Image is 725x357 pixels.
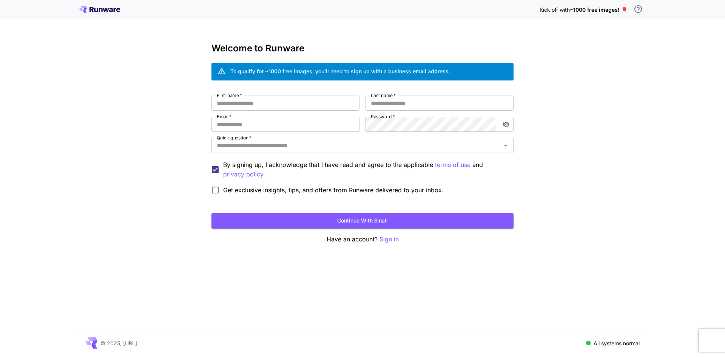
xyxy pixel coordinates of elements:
button: toggle password visibility [499,117,513,131]
p: terms of use [435,160,470,170]
label: First name [217,92,242,99]
div: To qualify for ~1000 free images, you’ll need to sign up with a business email address. [230,67,450,75]
p: © 2025, [URL] [100,339,137,347]
button: Sign in [379,235,399,244]
p: Have an account? [211,235,514,244]
button: By signing up, I acknowledge that I have read and agree to the applicable terms of use and [223,170,265,179]
label: Email [217,113,231,120]
h3: Welcome to Runware [211,43,514,54]
label: Last name [371,92,396,99]
p: By signing up, I acknowledge that I have read and agree to the applicable and [223,160,507,179]
button: By signing up, I acknowledge that I have read and agree to the applicable and privacy policy. [435,160,470,170]
button: In order to qualify for free credit, you need to sign up with a business email address and click ... [631,2,646,17]
button: Continue with email [211,213,514,229]
span: Get exclusive insights, tips, and offers from Runware delivered to your inbox. [223,185,444,195]
label: Password [371,113,395,120]
button: Open [500,140,511,151]
label: Quick question [217,134,251,141]
span: Kick off with [540,6,570,13]
span: ~1000 free images! 🎈 [570,6,628,13]
p: privacy policy. [223,170,265,179]
p: All systems normal [594,339,640,347]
